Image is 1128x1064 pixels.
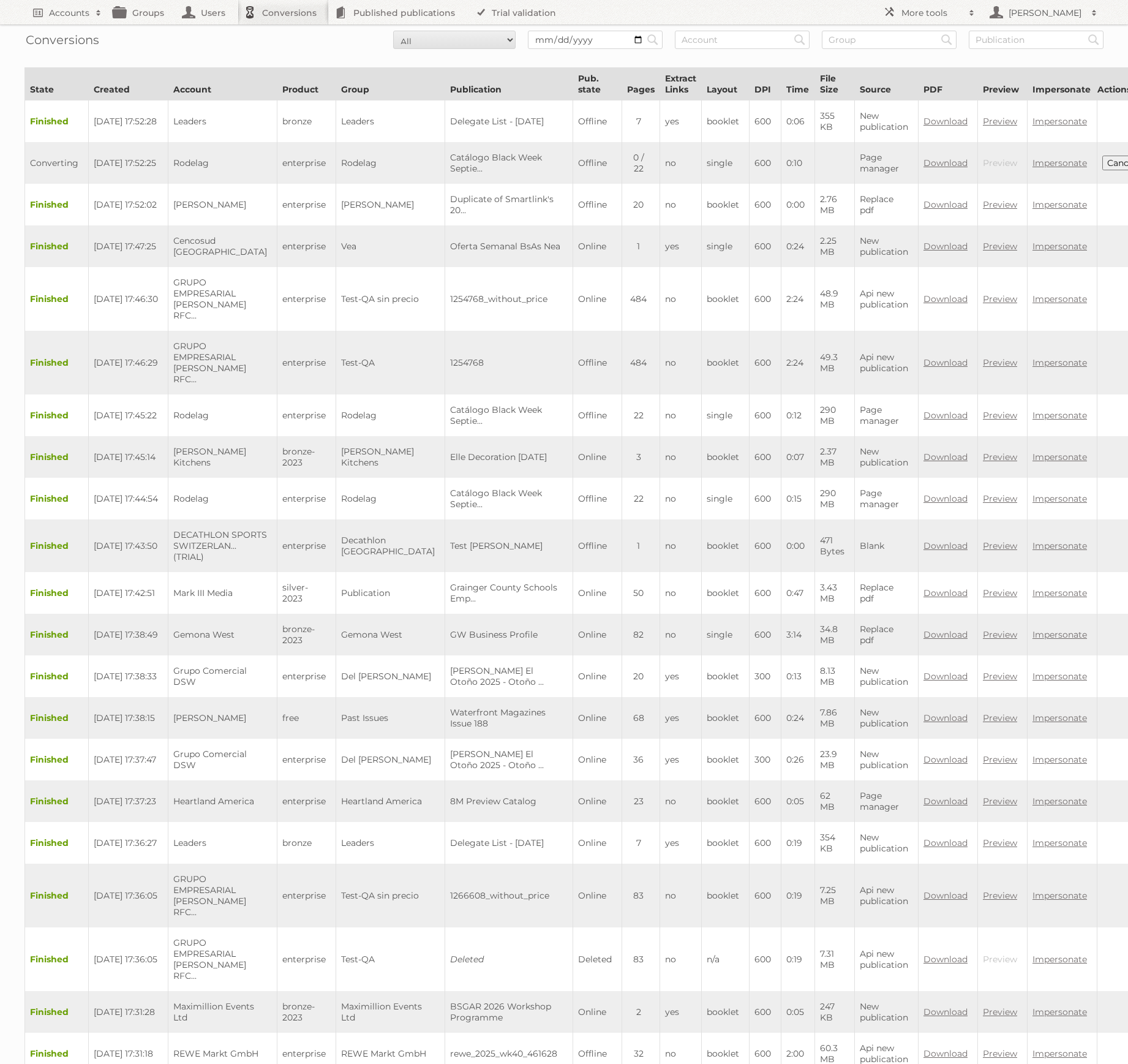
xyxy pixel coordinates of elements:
th: DPI [750,68,781,100]
td: no [660,436,702,478]
td: 600 [750,519,781,572]
td: yes [660,100,702,143]
td: Offline [573,519,622,572]
td: Offline [573,331,622,394]
td: Finished [25,331,89,394]
td: DECATHLON SPORTS SWITZERLAN... (TRIAL) [168,519,277,572]
td: enterprise [277,225,336,267]
td: 0:47 [781,572,815,614]
td: Replace pdf [855,184,919,225]
td: 48.9 MB [815,267,855,331]
input: Search [938,31,956,49]
td: Finished [25,184,89,225]
td: 600 [750,614,781,655]
td: enterprise [277,478,336,519]
td: 600 [750,184,781,225]
a: Impersonate [1032,157,1087,168]
td: GRUPO EMPRESARIAL [PERSON_NAME] RFC... [168,267,277,331]
td: New publication [855,100,919,143]
td: 0:26 [781,739,815,780]
a: Download [923,712,968,723]
td: single [702,394,750,436]
a: Download [923,629,968,640]
td: 0:24 [781,697,815,739]
td: [PERSON_NAME] Kitchens [336,436,445,478]
td: Test [PERSON_NAME] [445,519,573,572]
td: Finished [25,572,89,614]
td: bronze-2023 [277,614,336,655]
td: 0:06 [781,100,815,143]
td: GRUPO EMPRESARIAL [PERSON_NAME] RFC... [168,331,277,394]
h2: More tools [901,7,963,19]
td: 3.43 MB [815,572,855,614]
a: Preview [983,116,1017,127]
td: Finished [25,697,89,739]
a: Preview [983,796,1017,807]
a: Preview [983,671,1017,682]
td: 7 [622,100,660,143]
td: Blank [855,519,919,572]
td: 3:14 [781,614,815,655]
a: Impersonate [1032,954,1087,965]
input: Publication [969,31,1104,49]
td: Online [573,739,622,780]
a: Impersonate [1032,410,1087,421]
th: Pub. state [573,68,622,100]
td: no [660,394,702,436]
td: [PERSON_NAME] Kitchens [168,436,277,478]
span: [DATE] 17:46:29 [94,357,158,368]
td: enterprise [277,267,336,331]
th: Product [277,68,336,100]
a: Impersonate [1032,357,1087,368]
td: booklet [702,184,750,225]
th: Preview [978,68,1028,100]
th: Publication [445,68,573,100]
td: Catálogo Black Week Septie... [445,394,573,436]
a: Download [923,116,968,127]
td: Delegate List - [DATE] [445,100,573,143]
a: Impersonate [1032,241,1087,252]
span: [DATE] 17:45:22 [94,410,157,421]
td: 600 [750,697,781,739]
td: single [702,225,750,267]
a: Impersonate [1032,837,1087,848]
td: 8.13 MB [815,655,855,697]
td: single [702,478,750,519]
td: [PERSON_NAME] [168,697,277,739]
td: 600 [750,225,781,267]
a: Download [923,451,968,462]
td: Replace pdf [855,572,919,614]
td: booklet [702,697,750,739]
td: 0:00 [781,519,815,572]
td: bronze-2023 [277,436,336,478]
td: Mark III Media [168,572,277,614]
a: Preview [983,1048,1017,1059]
td: 484 [622,331,660,394]
td: Finished [25,225,89,267]
td: GW Business Profile [445,614,573,655]
td: 34.8 MB [815,614,855,655]
td: single [702,142,750,184]
td: Page manager [855,478,919,519]
a: Impersonate [1032,451,1087,462]
td: Api new publication [855,331,919,394]
td: Finished [25,436,89,478]
td: enterprise [277,142,336,184]
a: Impersonate [1032,116,1087,127]
span: [DATE] 17:52:28 [94,116,157,127]
a: Preview [983,241,1017,252]
td: 49.3 MB [815,331,855,394]
th: Impersonate [1028,68,1097,100]
td: New publication [855,697,919,739]
input: Account [675,31,810,49]
th: Source [855,68,919,100]
a: Preview [983,357,1017,368]
td: Offline [573,100,622,143]
td: Replace pdf [855,614,919,655]
span: [DATE] 17:38:15 [94,712,155,723]
td: 600 [750,394,781,436]
td: 22 [622,478,660,519]
td: Catálogo Black Week Septie... [445,142,573,184]
a: Impersonate [1032,1048,1087,1059]
td: booklet [702,739,750,780]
